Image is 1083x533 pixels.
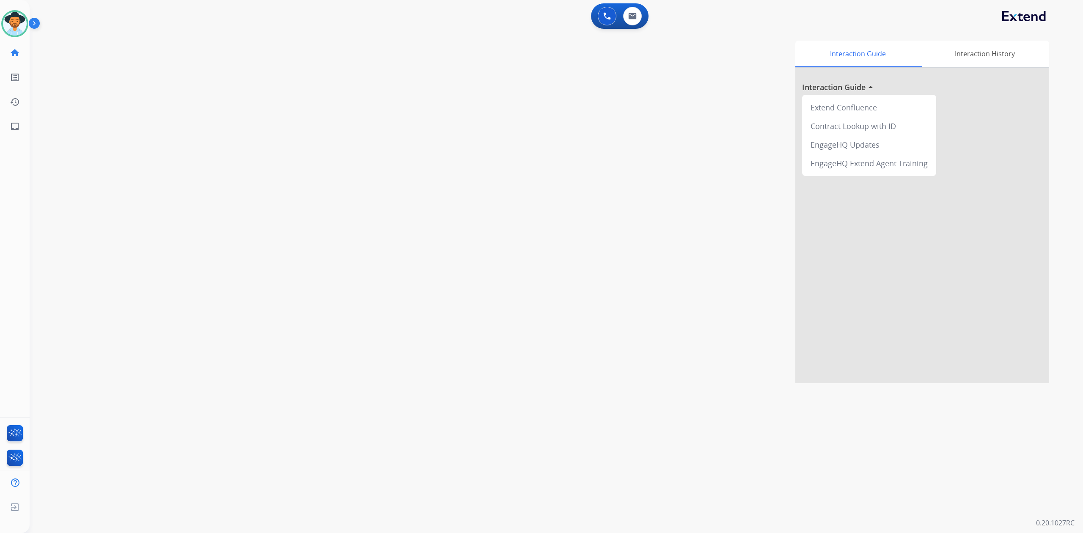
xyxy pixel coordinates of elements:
div: Interaction History [920,41,1049,67]
div: Contract Lookup with ID [805,117,933,135]
mat-icon: home [10,48,20,58]
div: Extend Confluence [805,98,933,117]
img: avatar [3,12,27,36]
div: Interaction Guide [795,41,920,67]
mat-icon: inbox [10,121,20,132]
div: EngageHQ Updates [805,135,933,154]
div: EngageHQ Extend Agent Training [805,154,933,173]
mat-icon: list_alt [10,72,20,82]
mat-icon: history [10,97,20,107]
p: 0.20.1027RC [1036,518,1075,528]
